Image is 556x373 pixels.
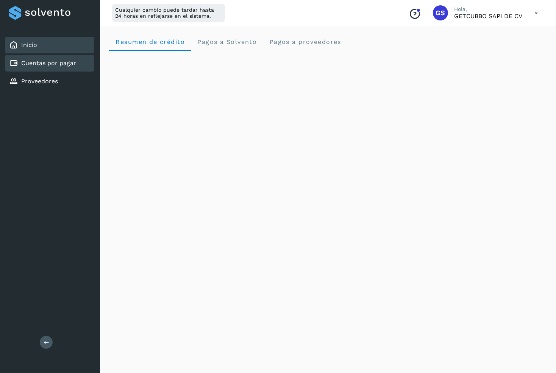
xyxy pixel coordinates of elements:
[5,55,94,72] div: Cuentas por pagar
[112,4,225,22] div: Cualquier cambio puede tardar hasta 24 horas en reflejarse en el sistema.
[197,38,257,45] span: Pagos a Solvento
[21,41,37,48] a: Inicio
[5,73,94,90] div: Proveedores
[269,38,341,45] span: Pagos a proveedores
[454,6,522,12] p: Hola,
[5,37,94,53] div: Inicio
[21,78,58,85] a: Proveedores
[21,59,76,67] a: Cuentas por pagar
[454,12,522,20] p: GETCUBBO SAPI DE CV
[115,38,185,45] span: Resumen de crédito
